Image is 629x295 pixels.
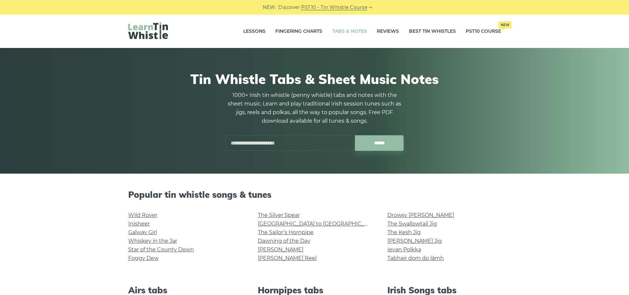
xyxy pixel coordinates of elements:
a: Reviews [377,23,399,40]
a: Inisheer [128,221,150,227]
a: Wild Rover [128,212,157,218]
a: Galway Girl [128,229,157,235]
a: Tabs & Notes [332,23,367,40]
a: PST10 CourseNew [466,23,501,40]
a: Star of the County Down [128,246,194,253]
a: Foggy Dew [128,255,159,261]
a: The Swallowtail Jig [387,221,437,227]
a: [PERSON_NAME] Jig [387,238,442,244]
img: LearnTinWhistle.com [128,22,168,39]
span: New [498,21,512,28]
a: The Sailor’s Hornpipe [258,229,314,235]
h2: Popular tin whistle songs & tunes [128,190,501,200]
h1: Tin Whistle Tabs & Sheet Music Notes [128,71,501,87]
a: [GEOGRAPHIC_DATA] to [GEOGRAPHIC_DATA] [258,221,380,227]
a: The Kesh Jig [387,229,421,235]
a: Tabhair dom do lámh [387,255,444,261]
p: 1000+ Irish tin whistle (penny whistle) tabs and notes with the sheet music. Learn and play tradi... [225,91,404,125]
a: Best Tin Whistles [409,23,456,40]
a: Dawning of the Day [258,238,310,244]
a: Fingering Charts [275,23,322,40]
a: Ievan Polkka [387,246,421,253]
a: Whiskey in the Jar [128,238,177,244]
a: Drowsy [PERSON_NAME] [387,212,454,218]
a: Lessons [243,23,265,40]
a: [PERSON_NAME] Reel [258,255,317,261]
a: The Silver Spear [258,212,300,218]
a: [PERSON_NAME] [258,246,303,253]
